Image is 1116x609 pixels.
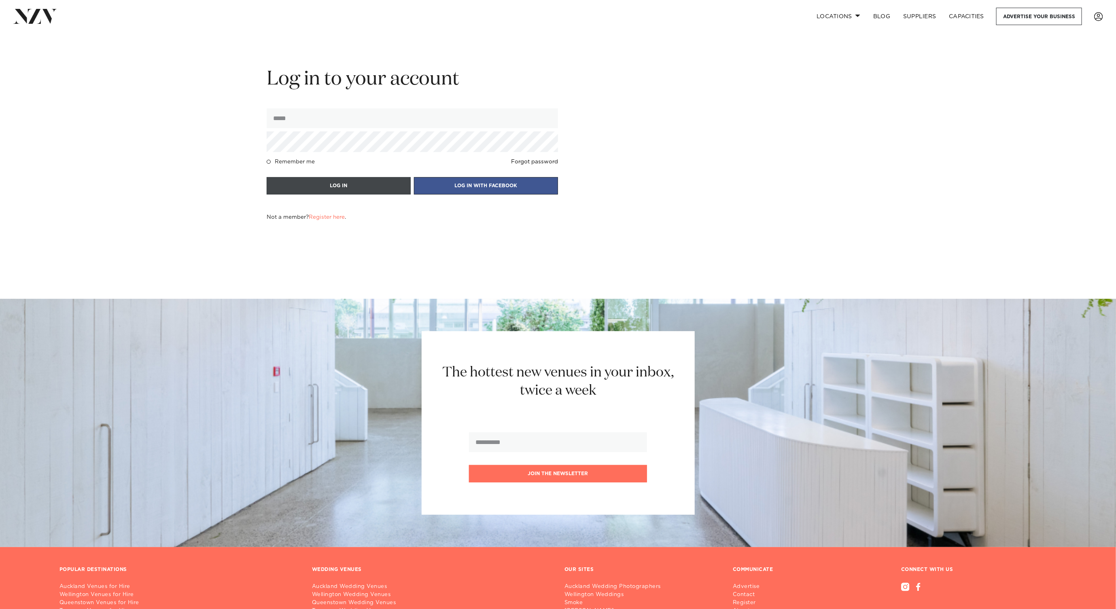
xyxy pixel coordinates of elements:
[867,8,897,25] a: BLOG
[564,567,594,573] h3: OUR SITES
[59,583,299,591] a: Auckland Venues for Hire
[733,583,792,591] a: Advertise
[267,67,558,92] h2: Log in to your account
[564,599,667,607] a: Smoke
[733,599,792,607] a: Register
[433,364,684,400] h2: The hottest new venues in your inbox, twice a week
[901,567,1057,573] h3: CONNECT WITH US
[59,599,299,607] a: Queenstown Venues for Hire
[733,567,773,573] h3: COMMUNICATE
[943,8,991,25] a: Capacities
[59,567,127,573] h3: POPULAR DESTINATIONS
[312,583,552,591] a: Auckland Wedding Venues
[309,214,345,220] a: Register here
[267,214,346,220] h4: Not a member? .
[414,182,558,189] a: LOG IN WITH FACEBOOK
[564,591,667,599] a: Wellington Weddings
[564,583,667,591] a: Auckland Wedding Photographers
[13,9,57,23] img: nzv-logo.png
[511,159,558,165] a: Forgot password
[469,465,647,482] button: Join the newsletter
[312,591,552,599] a: Wellington Wedding Venues
[810,8,867,25] a: Locations
[733,591,792,599] a: Contact
[275,159,315,165] h4: Remember me
[312,599,552,607] a: Queenstown Wedding Venues
[267,177,411,195] button: LOG IN
[414,177,558,195] button: LOG IN WITH FACEBOOK
[996,8,1082,25] a: Advertise your business
[312,567,362,573] h3: WEDDING VENUES
[897,8,942,25] a: SUPPLIERS
[59,591,299,599] a: Wellington Venues for Hire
